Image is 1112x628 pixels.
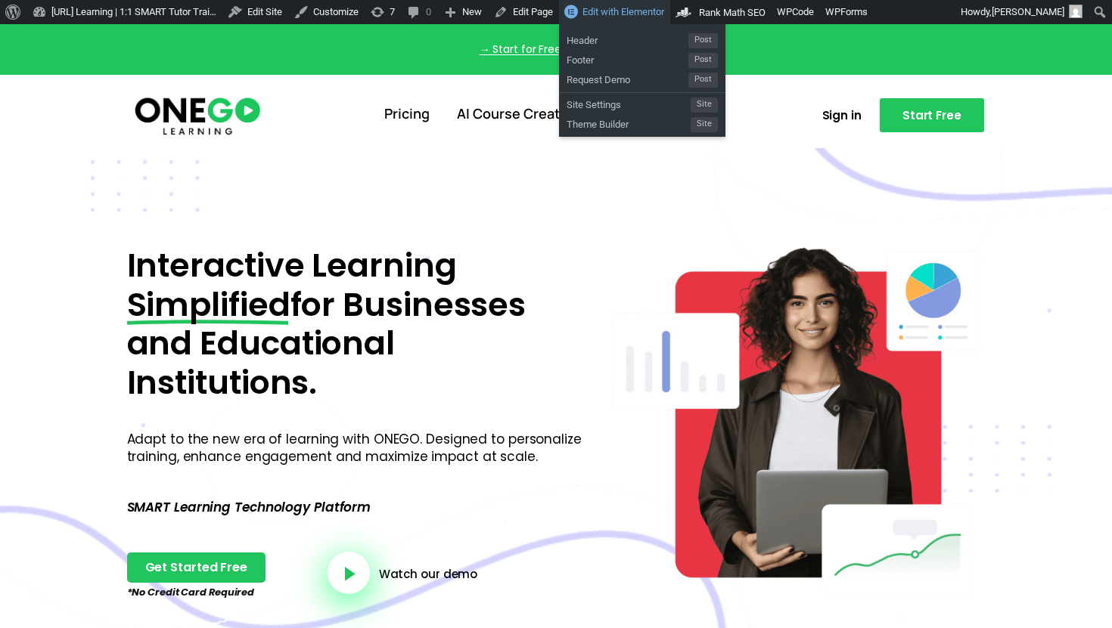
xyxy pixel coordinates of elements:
[145,561,247,574] span: Get Started Free
[559,68,725,88] a: Request DemoPost
[688,53,718,68] span: Post
[567,68,688,88] span: Request Demo
[559,48,725,68] a: FooterPost
[822,110,862,121] span: Sign in
[559,29,725,48] a: HeaderPost
[582,6,664,17] span: Edit with Elementor
[127,552,266,583] a: Get Started Free
[127,507,585,508] p: SMART Learning Technology Platform
[688,73,718,88] span: Post
[559,113,725,132] a: Theme BuilderSite
[371,94,443,134] a: Pricing
[880,98,984,132] a: Start Free
[567,113,691,132] span: Theme Builder
[379,568,478,580] a: Watch our demo
[127,243,457,288] span: Interactive Learning
[480,42,561,57] a: → Start for Free
[691,97,718,113] span: Site
[902,110,961,121] span: Start Free
[992,6,1064,17] span: [PERSON_NAME]
[328,552,370,594] a: video-button
[567,29,688,48] span: Header
[443,94,588,134] a: AI Course Creator
[559,93,725,113] a: Site SettingsSite
[804,101,880,130] a: Sign in
[127,431,585,467] p: Adapt to the new era of learning with ONEGO. Designed to personalize training, enhance engagement...
[567,48,688,68] span: Footer
[127,282,526,405] span: for Businesses and Educational Institutions.
[688,33,718,48] span: Post
[567,93,691,113] span: Site Settings
[127,585,255,599] em: *No Credit Card Required
[127,286,290,325] span: Simplified
[691,117,718,132] span: Site
[699,7,766,18] span: Rank Math SEO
